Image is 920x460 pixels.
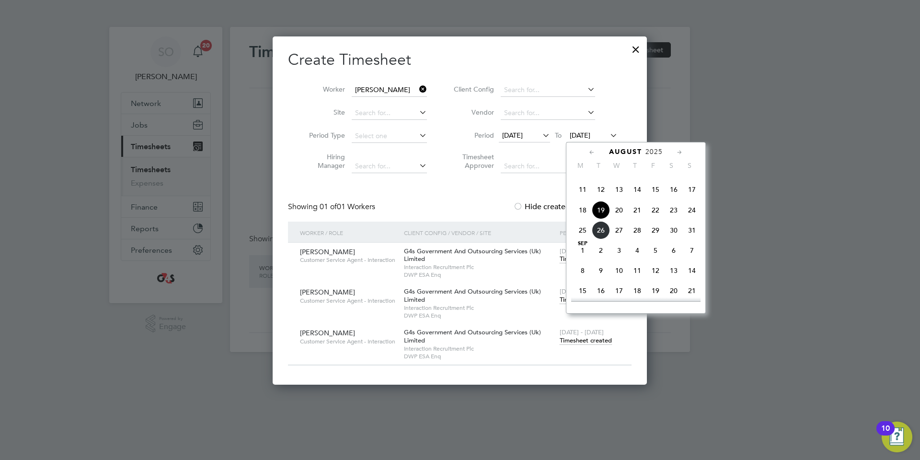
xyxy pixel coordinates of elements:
[592,221,610,239] span: 26
[560,247,604,255] span: [DATE] - [DATE]
[628,201,646,219] span: 21
[683,201,701,219] span: 24
[882,422,912,452] button: Open Resource Center, 10 new notifications
[683,180,701,199] span: 17
[628,261,646,280] span: 11
[300,329,355,337] span: [PERSON_NAME]
[574,221,592,239] span: 25
[589,161,608,170] span: T
[628,241,646,259] span: 4
[302,153,345,170] label: Hiring Manager
[683,282,701,300] span: 21
[302,108,345,117] label: Site
[451,85,494,94] label: Client Config
[646,261,665,280] span: 12
[404,353,555,360] span: DWP ESA Enq
[451,131,494,140] label: Period
[302,131,345,140] label: Period Type
[404,345,555,353] span: Interaction Recruitment Plc
[610,261,628,280] span: 10
[557,222,622,244] div: Period
[560,328,604,336] span: [DATE] - [DATE]
[404,263,555,271] span: Interaction Recruitment Plc
[288,202,377,212] div: Showing
[451,108,494,117] label: Vendor
[574,201,592,219] span: 18
[300,338,397,345] span: Customer Service Agent - Interaction
[592,241,610,259] span: 2
[300,297,397,305] span: Customer Service Agent - Interaction
[501,106,595,120] input: Search for...
[501,160,595,173] input: Search for...
[665,282,683,300] span: 20
[628,221,646,239] span: 28
[646,282,665,300] span: 19
[610,201,628,219] span: 20
[404,287,541,304] span: G4s Government And Outsourcing Services (Uk) Limited
[646,201,665,219] span: 22
[592,201,610,219] span: 19
[300,288,355,296] span: [PERSON_NAME]
[501,83,595,97] input: Search for...
[513,202,610,212] label: Hide created timesheets
[665,201,683,219] span: 23
[352,130,427,143] input: Select one
[300,248,355,256] span: [PERSON_NAME]
[609,148,642,156] span: August
[608,161,626,170] span: W
[560,336,612,345] span: Timesheet created
[404,328,541,344] span: G4s Government And Outsourcing Services (Uk) Limited
[404,271,555,279] span: DWP ESA Enq
[683,221,701,239] span: 31
[645,148,663,156] span: 2025
[560,255,612,263] span: Timesheet created
[592,180,610,199] span: 12
[574,241,592,246] span: Sep
[560,295,612,304] span: Timesheet created
[404,247,541,263] span: G4s Government And Outsourcing Services (Uk) Limited
[592,261,610,280] span: 9
[646,180,665,199] span: 15
[352,106,427,120] input: Search for...
[574,241,592,259] span: 1
[662,161,680,170] span: S
[628,282,646,300] span: 18
[610,180,628,199] span: 13
[881,428,890,441] div: 10
[574,261,592,280] span: 8
[626,161,644,170] span: T
[628,180,646,199] span: 14
[610,282,628,300] span: 17
[300,256,397,264] span: Customer Service Agent - Interaction
[302,85,345,94] label: Worker
[646,241,665,259] span: 5
[451,153,494,170] label: Timesheet Approver
[592,282,610,300] span: 16
[502,131,523,140] span: [DATE]
[683,241,701,259] span: 7
[404,304,555,312] span: Interaction Recruitment Plc
[352,83,427,97] input: Search for...
[574,180,592,199] span: 11
[320,202,337,212] span: 01 of
[571,161,589,170] span: M
[680,161,699,170] span: S
[298,222,402,244] div: Worker / Role
[610,241,628,259] span: 3
[560,287,604,295] span: [DATE] - [DATE]
[574,282,592,300] span: 15
[665,261,683,280] span: 13
[570,131,590,140] span: [DATE]
[665,241,683,259] span: 6
[402,222,557,244] div: Client Config / Vendor / Site
[404,312,555,319] span: DWP ESA Enq
[683,261,701,280] span: 14
[320,202,375,212] span: 01 Workers
[644,161,662,170] span: F
[665,180,683,199] span: 16
[646,221,665,239] span: 29
[610,221,628,239] span: 27
[352,160,427,173] input: Search for...
[665,221,683,239] span: 30
[288,50,632,70] h2: Create Timesheet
